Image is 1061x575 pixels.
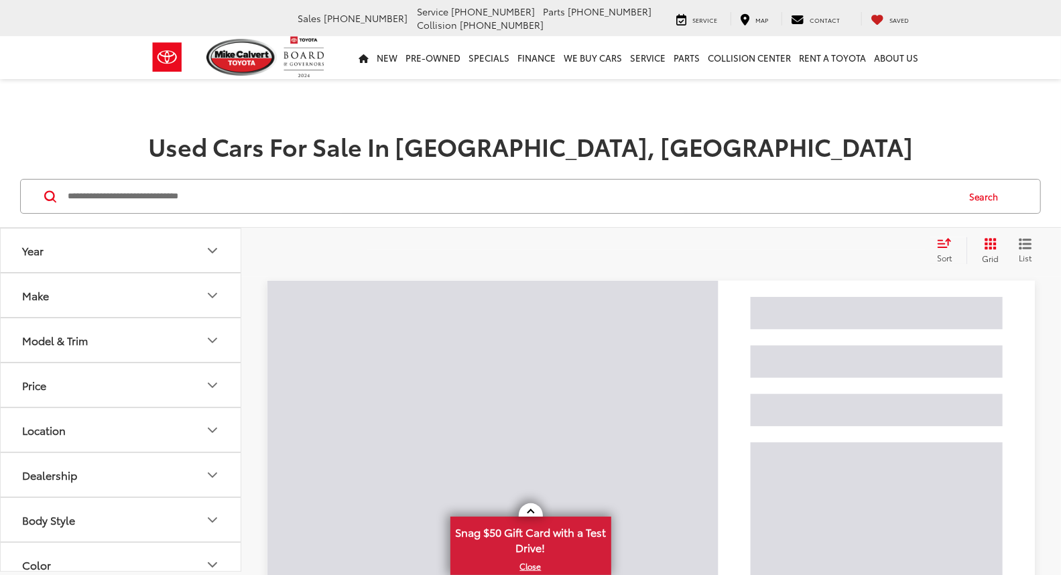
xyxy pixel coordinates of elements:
[22,244,44,257] div: Year
[418,5,449,18] span: Service
[731,12,779,25] a: Map
[966,237,1009,264] button: Grid View
[418,18,458,31] span: Collision
[544,5,566,18] span: Parts
[782,12,851,25] a: Contact
[204,512,221,528] div: Body Style
[22,468,77,481] div: Dealership
[693,15,718,24] span: Service
[373,36,402,79] a: New
[667,12,728,25] a: Service
[756,15,769,24] span: Map
[560,36,627,79] a: WE BUY CARS
[204,467,221,483] div: Dealership
[568,5,652,18] span: [PHONE_NUMBER]
[204,557,221,573] div: Color
[930,237,966,264] button: Select sort value
[204,243,221,259] div: Year
[204,377,221,393] div: Price
[982,253,999,264] span: Grid
[861,12,920,25] a: My Saved Vehicles
[22,379,46,391] div: Price
[204,287,221,304] div: Make
[298,11,322,25] span: Sales
[142,36,192,79] img: Toyota
[452,518,610,559] span: Snag $50 Gift Card with a Test Drive!
[66,180,956,212] input: Search by Make, Model, or Keyword
[1,453,242,497] button: DealershipDealership
[704,36,796,79] a: Collision Center
[670,36,704,79] a: Parts
[452,5,536,18] span: [PHONE_NUMBER]
[956,180,1017,213] button: Search
[514,36,560,79] a: Finance
[1019,252,1032,263] span: List
[1,363,242,407] button: PricePrice
[22,558,51,571] div: Color
[22,289,49,302] div: Make
[890,15,910,24] span: Saved
[355,36,373,79] a: Home
[796,36,871,79] a: Rent a Toyota
[627,36,670,79] a: Service
[324,11,408,25] span: [PHONE_NUMBER]
[871,36,923,79] a: About Us
[460,18,544,31] span: [PHONE_NUMBER]
[22,334,88,346] div: Model & Trim
[1,498,242,541] button: Body StyleBody Style
[1009,237,1042,264] button: List View
[206,39,277,76] img: Mike Calvert Toyota
[22,513,75,526] div: Body Style
[937,252,952,263] span: Sort
[1,229,242,272] button: YearYear
[402,36,465,79] a: Pre-Owned
[810,15,840,24] span: Contact
[22,424,66,436] div: Location
[204,422,221,438] div: Location
[1,318,242,362] button: Model & TrimModel & Trim
[1,273,242,317] button: MakeMake
[465,36,514,79] a: Specials
[204,332,221,348] div: Model & Trim
[1,408,242,452] button: LocationLocation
